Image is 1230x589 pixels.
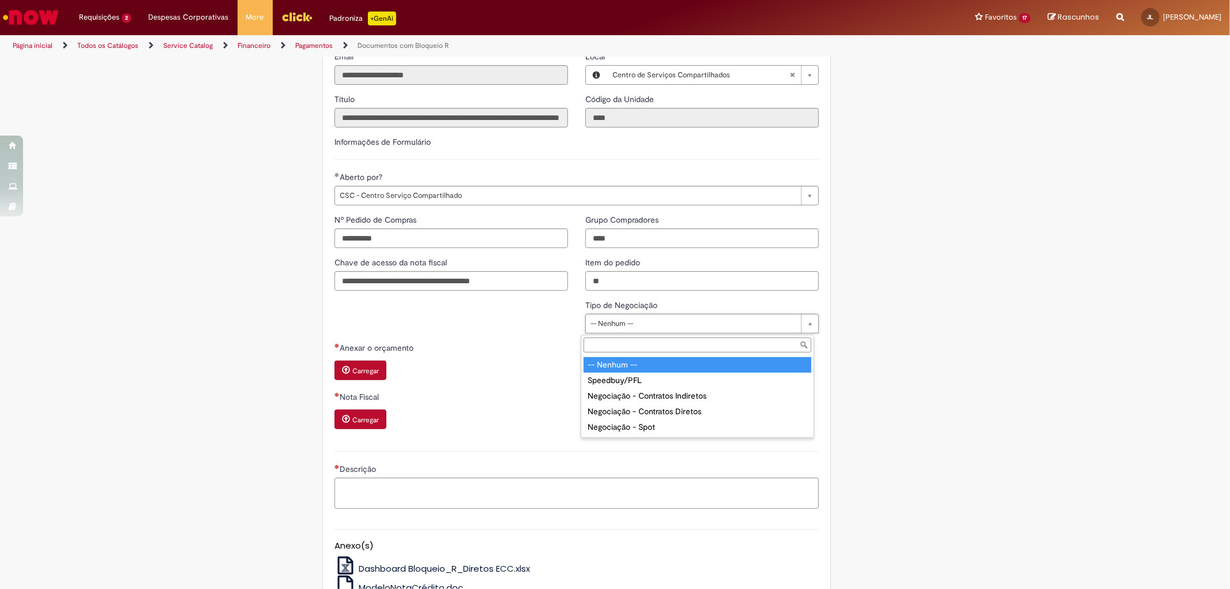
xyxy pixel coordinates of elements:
[584,404,811,419] div: Negociação - Contratos Diretos
[581,355,814,437] ul: Tipo de Negociação
[584,388,811,404] div: Negociação - Contratos Indiretos
[584,419,811,435] div: Negociação - Spot
[584,373,811,388] div: Speedbuy/PFL
[584,357,811,373] div: -- Nenhum --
